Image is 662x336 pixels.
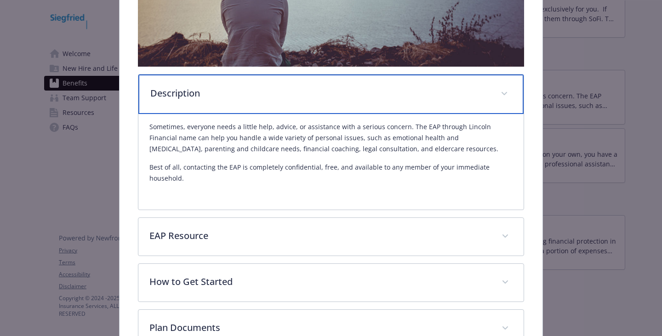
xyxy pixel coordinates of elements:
p: How to Get Started [149,275,491,289]
p: Description [150,86,490,100]
p: Plan Documents [149,321,491,335]
p: Best of all, contacting the EAP is completely confidential, free, and available to any member of ... [149,162,513,184]
p: EAP Resource [149,229,491,243]
div: How to Get Started [138,264,524,302]
div: Description [138,74,524,114]
div: EAP Resource [138,218,524,256]
div: Description [138,114,524,210]
p: Sometimes, everyone needs a little help, advice, or assistance with a serious concern. The EAP th... [149,121,513,154]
